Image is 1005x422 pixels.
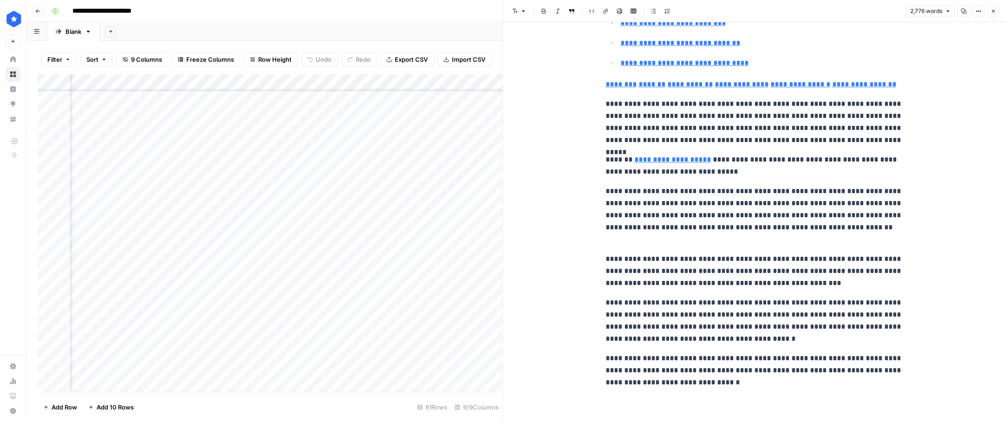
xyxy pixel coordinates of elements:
[906,5,955,17] button: 2,776 words
[6,374,20,389] a: Usage
[437,52,491,67] button: Import CSV
[6,97,20,111] a: Opportunities
[65,27,81,36] div: Blank
[6,389,20,403] a: Learning Hub
[47,22,99,41] a: Blank
[41,52,77,67] button: Filter
[316,55,332,64] span: Undo
[117,52,168,67] button: 9 Columns
[97,403,134,412] span: Add 10 Rows
[131,55,162,64] span: 9 Columns
[52,403,77,412] span: Add Row
[301,52,338,67] button: Undo
[451,400,502,415] div: 9/9 Columns
[452,55,485,64] span: Import CSV
[258,55,292,64] span: Row Height
[6,52,20,67] a: Home
[6,111,20,126] a: Your Data
[6,403,20,418] button: Help + Support
[6,11,22,27] img: ConsumerAffairs Logo
[186,55,234,64] span: Freeze Columns
[38,400,83,415] button: Add Row
[380,52,434,67] button: Export CSV
[47,55,62,64] span: Filter
[83,400,139,415] button: Add 10 Rows
[86,55,98,64] span: Sort
[356,55,371,64] span: Redo
[172,52,240,67] button: Freeze Columns
[244,52,298,67] button: Row Height
[6,359,20,374] a: Settings
[6,67,20,82] a: Browse
[395,55,428,64] span: Export CSV
[341,52,377,67] button: Redo
[6,82,20,97] a: Insights
[6,7,20,31] button: Workspace: ConsumerAffairs
[80,52,113,67] button: Sort
[413,400,451,415] div: 81 Rows
[910,7,942,15] span: 2,776 words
